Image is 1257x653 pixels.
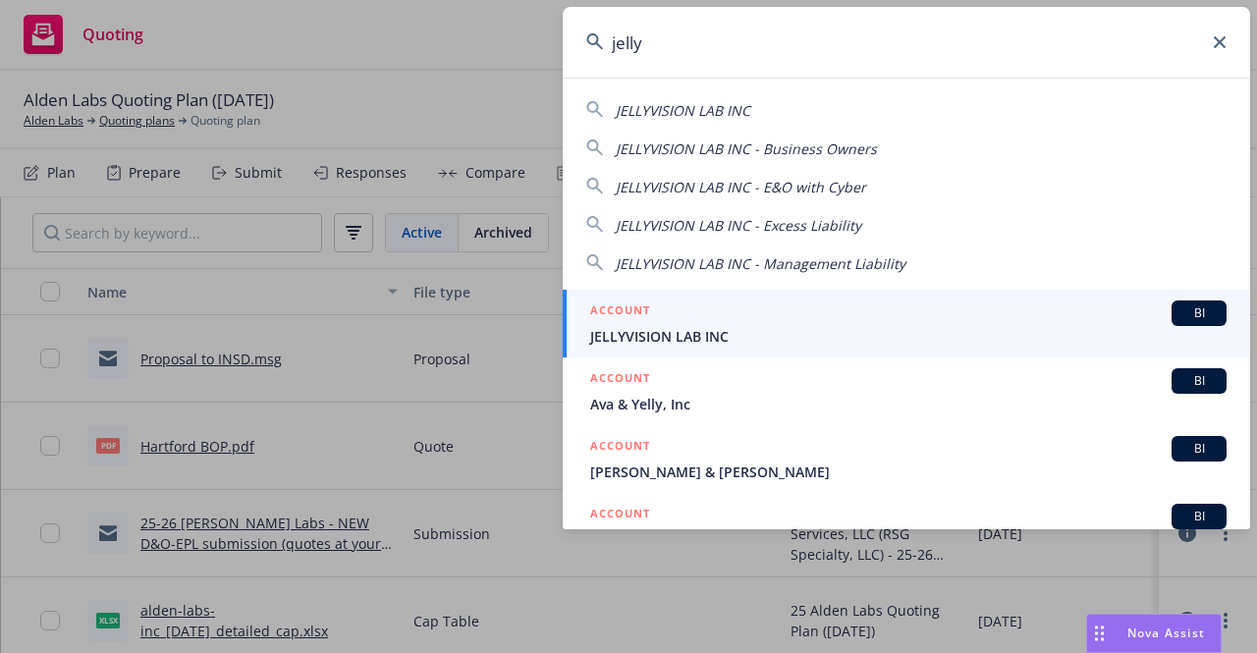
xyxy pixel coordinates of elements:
[616,254,905,273] span: JELLYVISION LAB INC - Management Liability
[590,436,650,460] h5: ACCOUNT
[616,178,866,196] span: JELLYVISION LAB INC - E&O with Cyber
[563,7,1250,78] input: Search...
[590,504,650,527] h5: ACCOUNT
[563,425,1250,493] a: ACCOUNTBI[PERSON_NAME] & [PERSON_NAME]
[1179,304,1219,322] span: BI
[590,326,1227,347] span: JELLYVISION LAB INC
[616,216,861,235] span: JELLYVISION LAB INC - Excess Liability
[1086,614,1222,653] button: Nova Assist
[616,139,877,158] span: JELLYVISION LAB INC - Business Owners
[1179,440,1219,458] span: BI
[563,290,1250,357] a: ACCOUNTBIJELLYVISION LAB INC
[1127,625,1205,641] span: Nova Assist
[590,462,1227,482] span: [PERSON_NAME] & [PERSON_NAME]
[616,101,750,120] span: JELLYVISION LAB INC
[1179,508,1219,525] span: BI
[590,300,650,324] h5: ACCOUNT
[590,368,650,392] h5: ACCOUNT
[563,357,1250,425] a: ACCOUNTBIAva & Yelly, Inc
[1087,615,1112,652] div: Drag to move
[1179,372,1219,390] span: BI
[590,394,1227,414] span: Ava & Yelly, Inc
[563,493,1250,561] a: ACCOUNTBI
